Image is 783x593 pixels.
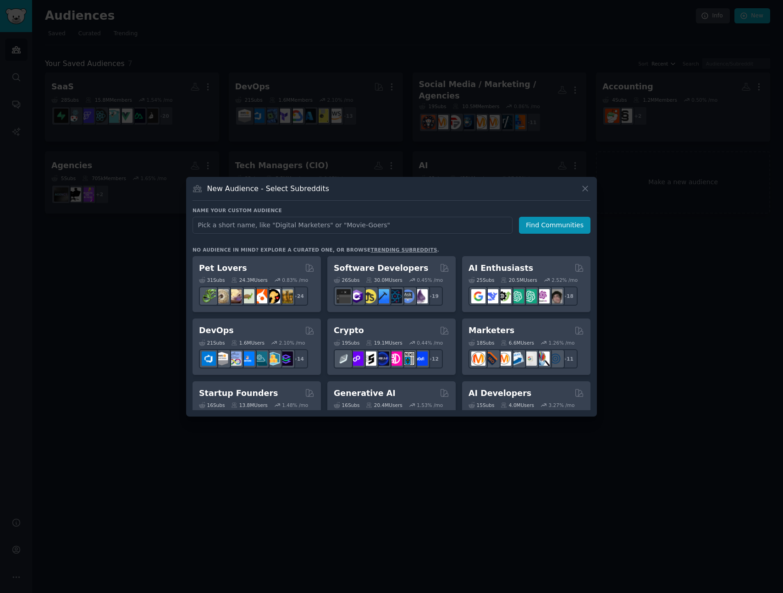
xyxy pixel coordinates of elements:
img: Emailmarketing [510,351,524,366]
img: OnlineMarketing [548,351,562,366]
img: turtle [240,289,254,303]
img: platformengineering [253,351,267,366]
img: PlatformEngineers [279,351,293,366]
img: cockatiel [253,289,267,303]
img: software [336,289,351,303]
img: AskMarketing [497,351,511,366]
img: web3 [375,351,389,366]
h2: DevOps [199,325,234,336]
h2: Generative AI [334,388,396,399]
div: 20.5M Users [501,277,537,283]
div: 1.26 % /mo [549,340,575,346]
div: 1.53 % /mo [417,402,443,408]
div: 16 Sub s [199,402,225,408]
div: 16 Sub s [334,402,359,408]
img: 0xPolygon [349,351,364,366]
h2: Startup Founders [199,388,278,399]
div: 15 Sub s [469,402,494,408]
img: AWS_Certified_Experts [215,351,229,366]
h3: Name your custom audience [193,207,590,214]
img: csharp [349,289,364,303]
div: 0.45 % /mo [417,277,443,283]
h2: AI Developers [469,388,531,399]
img: PetAdvice [266,289,280,303]
div: No audience in mind? Explore a curated one, or browse . [193,247,439,253]
div: 2.52 % /mo [551,277,578,283]
img: GoogleGeminiAI [471,289,485,303]
div: 25 Sub s [469,277,494,283]
img: Docker_DevOps [227,351,242,366]
img: aws_cdk [266,351,280,366]
img: AskComputerScience [401,289,415,303]
img: defi_ [414,351,428,366]
div: 19.1M Users [366,340,402,346]
div: + 14 [289,349,308,368]
h2: Software Developers [334,263,428,274]
img: elixir [414,289,428,303]
img: leopardgeckos [227,289,242,303]
img: herpetology [202,289,216,303]
div: 13.8M Users [231,402,267,408]
div: 0.83 % /mo [282,277,308,283]
div: 3.27 % /mo [549,402,575,408]
div: + 11 [558,349,578,368]
img: iOSProgramming [375,289,389,303]
div: 1.48 % /mo [282,402,308,408]
div: 2.10 % /mo [279,340,305,346]
div: 18 Sub s [469,340,494,346]
div: + 19 [424,286,443,306]
img: chatgpt_prompts_ [523,289,537,303]
div: + 24 [289,286,308,306]
h2: Pet Lovers [199,263,247,274]
img: dogbreed [279,289,293,303]
img: DevOpsLinks [240,351,254,366]
a: trending subreddits [370,247,437,253]
div: 21 Sub s [199,340,225,346]
div: 20.4M Users [366,402,402,408]
img: ethstaker [362,351,376,366]
img: OpenAIDev [535,289,550,303]
div: 1.6M Users [231,340,265,346]
img: AItoolsCatalog [497,289,511,303]
img: bigseo [484,351,498,366]
img: ArtificalIntelligence [548,289,562,303]
img: ballpython [215,289,229,303]
img: reactnative [388,289,402,303]
button: Find Communities [519,217,590,234]
img: azuredevops [202,351,216,366]
h2: AI Enthusiasts [469,263,533,274]
div: 26 Sub s [334,277,359,283]
img: defiblockchain [388,351,402,366]
img: content_marketing [471,351,485,366]
img: chatgpt_promptDesign [510,289,524,303]
div: + 18 [558,286,578,306]
img: CryptoNews [401,351,415,366]
input: Pick a short name, like "Digital Marketers" or "Movie-Goers" [193,217,513,234]
img: DeepSeek [484,289,498,303]
img: ethfinance [336,351,351,366]
h2: Marketers [469,325,514,336]
div: 6.6M Users [501,340,534,346]
img: learnjavascript [362,289,376,303]
img: googleads [523,351,537,366]
div: + 12 [424,349,443,368]
h3: New Audience - Select Subreddits [207,184,329,193]
div: 24.3M Users [231,277,267,283]
div: 4.0M Users [501,402,534,408]
h2: Crypto [334,325,364,336]
div: 30.0M Users [366,277,402,283]
div: 19 Sub s [334,340,359,346]
div: 0.44 % /mo [417,340,443,346]
div: 31 Sub s [199,277,225,283]
img: MarketingResearch [535,351,550,366]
